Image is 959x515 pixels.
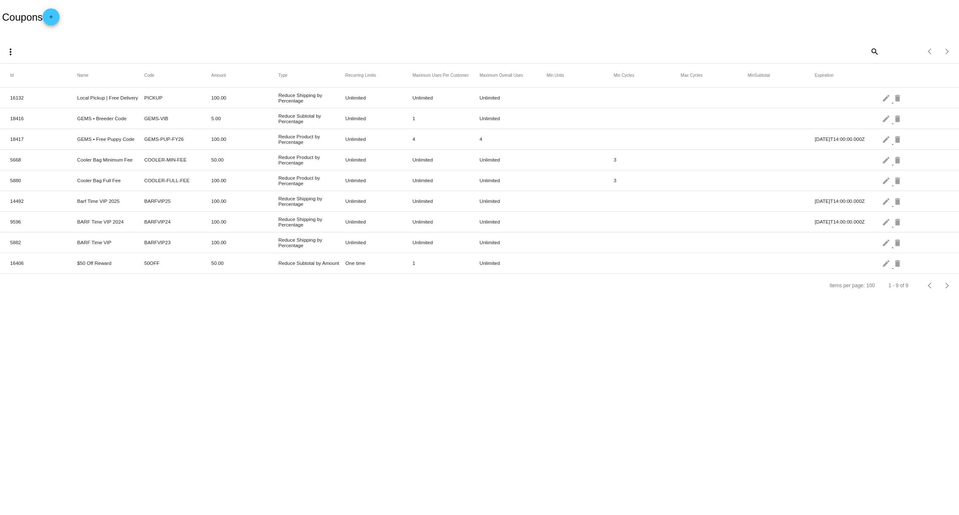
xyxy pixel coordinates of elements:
[345,113,412,123] mat-cell: Unlimited
[278,111,345,126] mat-cell: Reduce Subtotal by Percentage
[278,235,345,250] mat-cell: Reduce Shipping by Percentage
[893,91,903,104] mat-icon: delete
[479,196,547,206] mat-cell: Unlimited
[345,237,412,247] mat-cell: Unlimited
[882,215,892,228] mat-icon: edit
[882,112,892,125] mat-icon: edit
[882,256,892,270] mat-icon: edit
[77,113,144,123] mat-cell: GEMS • Breeder Code
[547,73,564,78] button: Change sorting for MinUnits
[211,155,279,164] mat-cell: 50.00
[144,258,211,268] mat-cell: 50OFF
[412,237,479,247] mat-cell: Unlimited
[345,134,412,144] mat-cell: Unlimited
[77,73,89,78] button: Change sorting for Name
[211,217,279,226] mat-cell: 100.00
[77,134,144,144] mat-cell: GEMS • Free Puppy Code
[479,93,547,102] mat-cell: Unlimited
[144,93,211,102] mat-cell: PICKUP
[77,196,144,206] mat-cell: Barf Time VIP 2025
[278,258,345,268] mat-cell: Reduce Subtotal by Amount
[748,73,770,78] button: Change sorting for MinSubtotal
[815,217,882,226] mat-cell: [DATE]T14:00:00.000Z
[479,113,547,123] mat-cell: Unlimited
[10,93,77,102] mat-cell: 16132
[412,134,479,144] mat-cell: 4
[211,93,279,102] mat-cell: 100.00
[144,134,211,144] mat-cell: GEMS-PUP-FY26
[144,175,211,185] mat-cell: COOLER-FULL-FEE
[889,283,908,289] div: 1 - 9 of 9
[211,258,279,268] mat-cell: 50.00
[681,73,703,78] button: Change sorting for MaxCycles
[278,132,345,147] mat-cell: Reduce Product by Percentage
[882,236,892,249] mat-icon: edit
[412,217,479,226] mat-cell: Unlimited
[77,237,144,247] mat-cell: BARF Time VIP
[479,237,547,247] mat-cell: Unlimited
[939,43,956,60] button: Next page
[77,155,144,164] mat-cell: Cooler Bag Minimum Fee
[345,217,412,226] mat-cell: Unlimited
[479,134,547,144] mat-cell: 4
[614,73,634,78] button: Change sorting for MinCycles
[815,73,833,78] button: Change sorting for ExpirationDate
[345,258,412,268] mat-cell: One time
[867,283,875,289] div: 100
[893,256,903,270] mat-icon: delete
[77,93,144,102] mat-cell: Local Pickup | Free Delivery
[412,113,479,123] mat-cell: 1
[614,155,681,164] mat-cell: 3
[479,155,547,164] mat-cell: Unlimited
[144,196,211,206] mat-cell: BARFVIP25
[412,196,479,206] mat-cell: Unlimited
[77,175,144,185] mat-cell: Cooler Bag Full Fee
[412,93,479,102] mat-cell: Unlimited
[815,134,882,144] mat-cell: [DATE]T14:00:00.000Z
[211,196,279,206] mat-cell: 100.00
[479,175,547,185] mat-cell: Unlimited
[412,73,469,78] button: Change sorting for CustomerConversionLimits
[345,155,412,164] mat-cell: Unlimited
[479,73,523,78] button: Change sorting for SiteConversionLimits
[211,113,279,123] mat-cell: 5.00
[922,277,939,294] button: Previous page
[412,258,479,268] mat-cell: 1
[922,43,939,60] button: Previous page
[144,217,211,226] mat-cell: BARFVIP24
[893,174,903,187] mat-icon: delete
[345,73,376,78] button: Change sorting for RecurringLimits
[10,175,77,185] mat-cell: 5880
[893,215,903,228] mat-icon: delete
[278,90,345,105] mat-cell: Reduce Shipping by Percentage
[278,173,345,188] mat-cell: Reduce Product by Percentage
[144,155,211,164] mat-cell: COOLER-MIN-FEE
[882,194,892,208] mat-icon: edit
[882,91,892,104] mat-icon: edit
[278,214,345,229] mat-cell: Reduce Shipping by Percentage
[10,134,77,144] mat-cell: 18417
[882,174,892,187] mat-icon: edit
[869,45,879,58] mat-icon: search
[10,196,77,206] mat-cell: 14492
[345,175,412,185] mat-cell: Unlimited
[939,277,956,294] button: Next page
[144,237,211,247] mat-cell: BARFVIP23
[278,194,345,209] mat-cell: Reduce Shipping by Percentage
[10,217,77,226] mat-cell: 9596
[882,153,892,166] mat-icon: edit
[882,132,892,146] mat-icon: edit
[211,175,279,185] mat-cell: 100.00
[2,8,60,25] h2: Coupons
[815,196,882,206] mat-cell: [DATE]T14:00:00.000Z
[278,73,287,78] button: Change sorting for DiscountType
[893,194,903,208] mat-icon: delete
[211,73,226,78] button: Change sorting for Amount
[893,112,903,125] mat-icon: delete
[144,113,211,123] mat-cell: GEMS-VIB
[829,283,864,289] div: Items per page:
[5,47,16,57] mat-icon: more_vert
[893,236,903,249] mat-icon: delete
[10,113,77,123] mat-cell: 18416
[479,258,547,268] mat-cell: Unlimited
